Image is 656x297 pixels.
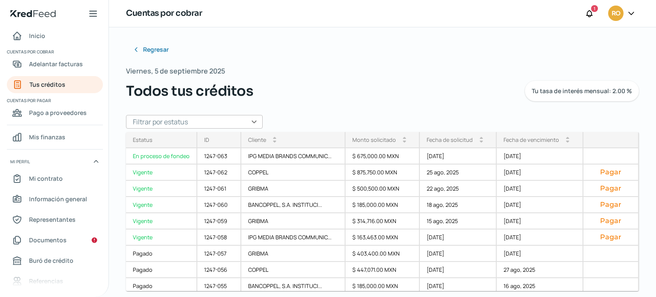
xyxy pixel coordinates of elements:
[7,170,103,187] a: Mi contrato
[497,197,583,213] div: [DATE]
[197,246,241,262] div: 1247-057
[126,81,253,101] span: Todos tus créditos
[143,47,169,53] span: Regresar
[197,262,241,278] div: 1247-056
[403,140,406,143] i: arrow_drop_down
[480,140,483,143] i: arrow_drop_down
[7,191,103,208] a: Información general
[126,229,197,246] a: Vigente
[273,140,276,143] i: arrow_drop_down
[346,165,420,181] div: $ 875,750.00 MXN
[126,165,197,181] a: Vigente
[497,213,583,229] div: [DATE]
[7,56,103,73] a: Adelantar facturas
[420,229,497,246] div: [DATE]
[497,165,583,181] div: [DATE]
[29,214,76,225] span: Representantes
[29,132,65,142] span: Mis finanzas
[29,255,73,266] span: Buró de crédito
[7,97,102,104] span: Cuentas por pagar
[241,213,345,229] div: GRIBMA
[590,217,631,225] button: Pagar
[7,273,103,290] a: Referencias
[126,148,197,165] a: En proceso de fondeo
[241,246,345,262] div: GRIBMA
[197,165,241,181] div: 1247-062
[126,181,197,197] a: Vigente
[241,229,345,246] div: IPG MEDIA BRANDS COMMUNIC...
[346,278,420,294] div: $ 185,000.00 MXN
[126,213,197,229] a: Vigente
[346,229,420,246] div: $ 163,463.00 MXN
[590,200,631,209] button: Pagar
[420,213,497,229] div: 15 ago, 2025
[346,197,420,213] div: $ 185,000.00 MXN
[7,232,103,249] a: Documentos
[7,104,103,121] a: Pago a proveedores
[7,48,102,56] span: Cuentas por cobrar
[126,278,197,294] a: Pagado
[126,197,197,213] div: Vigente
[532,88,632,94] span: Tu tasa de interés mensual: 2.00 %
[126,65,225,77] span: Viernes, 5 de septiembre 2025
[420,165,497,181] div: 25 ago, 2025
[590,233,631,241] button: Pagar
[126,41,176,58] button: Regresar
[420,197,497,213] div: 18 ago, 2025
[133,136,152,144] div: Estatus
[7,129,103,146] a: Mis finanzas
[126,246,197,262] a: Pagado
[346,213,420,229] div: $ 314,716.00 MXN
[29,30,45,41] span: Inicio
[241,197,345,213] div: BANCOPPEL, S.A. INSTITUCI...
[29,79,65,90] span: Tus créditos
[241,262,345,278] div: COPPEL
[420,262,497,278] div: [DATE]
[504,136,559,144] div: Fecha de vencimiento
[197,278,241,294] div: 1247-055
[197,181,241,197] div: 1247-061
[126,7,202,20] h1: Cuentas por cobrar
[612,9,620,19] span: RO
[126,262,197,278] a: Pagado
[497,246,583,262] div: [DATE]
[241,278,345,294] div: BANCOPPEL, S.A. INSTITUCI...
[427,136,473,144] div: Fecha de solicitud
[420,278,497,294] div: [DATE]
[248,136,266,144] div: Cliente
[420,246,497,262] div: [DATE]
[7,252,103,269] a: Buró de crédito
[204,136,209,144] div: ID
[346,246,420,262] div: $ 403,400.00 MXN
[346,262,420,278] div: $ 447,071.00 MXN
[352,136,396,144] div: Monto solicitado
[590,168,631,176] button: Pagar
[29,235,67,245] span: Documentos
[497,148,583,165] div: [DATE]
[29,276,63,286] span: Referencias
[197,213,241,229] div: 1247-059
[241,165,345,181] div: COPPEL
[197,148,241,165] div: 1247-063
[241,148,345,165] div: IPG MEDIA BRANDS COMMUNIC...
[7,27,103,44] a: Inicio
[29,107,87,118] span: Pago a proveedores
[29,173,63,184] span: Mi contrato
[420,148,497,165] div: [DATE]
[594,5,595,12] span: 1
[197,229,241,246] div: 1247-058
[241,181,345,197] div: GRIBMA
[497,229,583,246] div: [DATE]
[497,181,583,197] div: [DATE]
[566,140,569,143] i: arrow_drop_down
[10,158,30,165] span: Mi perfil
[497,262,583,278] div: 27 ago, 2025
[590,184,631,193] button: Pagar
